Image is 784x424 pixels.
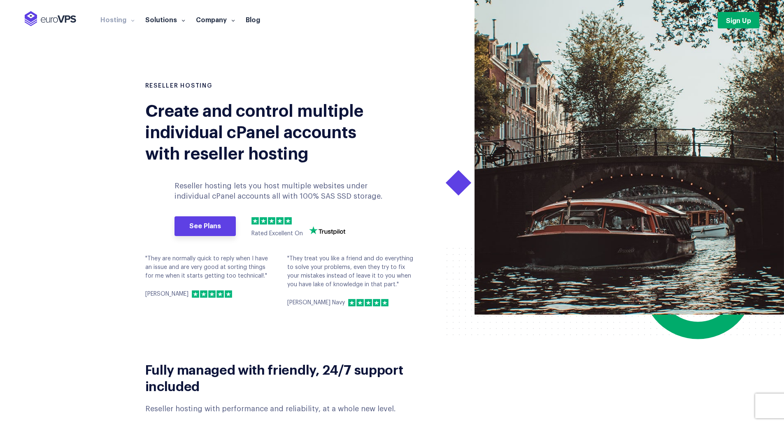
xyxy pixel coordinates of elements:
img: 1 [348,299,356,306]
a: See Plans [174,216,236,236]
div: "They treat you like a friend and do everything to solve your problems, even they try to fix your... [287,255,417,307]
a: Hosting [95,15,140,23]
a: Sign Up [718,12,759,28]
p: Reseller hosting lets you host multiple websites under individual cPanel accounts all with 100% S... [174,181,386,202]
span: Rated Excellent On [251,231,303,236]
div: "They are normally quick to reply when I have an issue and are very good at sorting things for me... [145,255,275,299]
img: 4 [276,217,284,225]
img: 5 [225,290,232,298]
img: EuroVPS [25,11,76,26]
div: Reseller hosting with performance and reliability, at a whole new level. [145,404,428,414]
img: 2 [200,290,207,298]
div: Create and control multiple individual cPanel accounts with reseller hosting [145,99,374,163]
h2: Fully managed with friendly, 24/7 support included [145,361,428,394]
img: 5 [284,217,292,225]
img: 4 [216,290,224,298]
p: [PERSON_NAME] [145,290,188,299]
img: 2 [260,217,267,225]
a: Company [191,15,240,23]
img: 5 [381,299,389,306]
p: [PERSON_NAME] Navy [287,299,345,307]
img: 2 [356,299,364,306]
img: 1 [192,290,199,298]
h1: RESELLER HOSTING [145,82,386,90]
img: 1 [251,217,259,225]
img: 3 [365,299,372,306]
a: Solutions [140,15,191,23]
img: 3 [268,217,275,225]
img: 3 [208,290,216,298]
img: 4 [373,299,380,306]
a: Login [689,16,707,25]
a: Blog [240,15,265,23]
